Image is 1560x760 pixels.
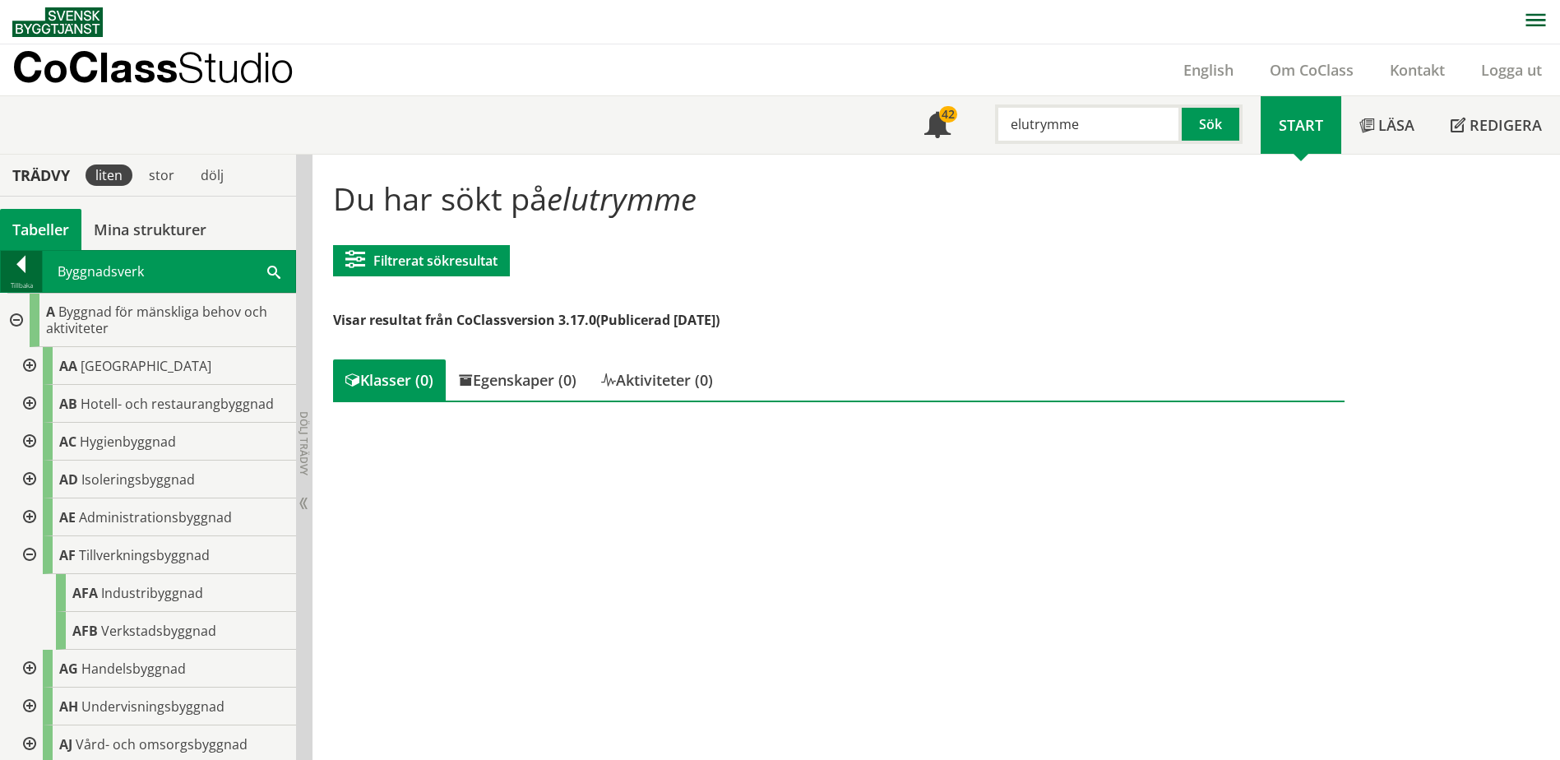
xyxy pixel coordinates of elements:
span: elutrymme [547,177,697,220]
span: Redigera [1470,115,1542,135]
span: Visar resultat från CoClassversion 3.17.0 [333,311,596,329]
div: Trädvy [3,166,79,184]
span: (Publicerad [DATE]) [596,311,720,329]
span: Dölj trädvy [297,411,311,475]
div: Tillbaka [1,279,42,292]
a: CoClassStudio [12,44,329,95]
a: Läsa [1341,96,1433,154]
span: Vård- och omsorgsbyggnad [76,735,248,753]
span: AB [59,395,77,413]
a: Mina strukturer [81,209,219,250]
span: AJ [59,735,72,753]
a: Start [1261,96,1341,154]
input: Sök [995,104,1182,144]
span: Sök i tabellen [267,262,280,280]
span: Hygienbyggnad [80,433,176,451]
span: Hotell- och restaurangbyggnad [81,395,274,413]
span: Start [1279,115,1323,135]
span: Läsa [1378,115,1414,135]
span: Studio [178,43,294,91]
span: AFA [72,584,98,602]
span: Handelsbyggnad [81,660,186,678]
a: Logga ut [1463,60,1560,80]
a: Om CoClass [1252,60,1372,80]
span: A [46,303,55,321]
div: liten [86,165,132,186]
button: Sök [1182,104,1243,144]
span: Undervisningsbyggnad [81,697,225,716]
div: Egenskaper (0) [446,359,589,401]
span: AC [59,433,76,451]
button: Filtrerat sökresultat [333,245,510,276]
a: Kontakt [1372,60,1463,80]
span: Verkstadsbyggnad [101,622,216,640]
a: 42 [906,96,969,154]
h1: Du har sökt på [333,180,1344,216]
div: Aktiviteter (0) [589,359,725,401]
span: [GEOGRAPHIC_DATA] [81,357,211,375]
span: AA [59,357,77,375]
span: Industribyggnad [101,584,203,602]
span: AF [59,546,76,564]
span: AH [59,697,78,716]
a: English [1165,60,1252,80]
span: AFB [72,622,98,640]
p: CoClass [12,58,294,76]
div: Klasser (0) [333,359,446,401]
div: dölj [191,165,234,186]
img: Svensk Byggtjänst [12,7,103,37]
span: Administrationsbyggnad [79,508,232,526]
span: Byggnad för mänskliga behov och aktiviteter [46,303,267,337]
span: AG [59,660,78,678]
span: Isoleringsbyggnad [81,470,195,489]
div: 42 [939,106,957,123]
div: Byggnadsverk [43,251,295,292]
span: Notifikationer [924,114,951,140]
span: AE [59,508,76,526]
span: AD [59,470,78,489]
a: Redigera [1433,96,1560,154]
span: Tillverkningsbyggnad [79,546,210,564]
div: stor [139,165,184,186]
